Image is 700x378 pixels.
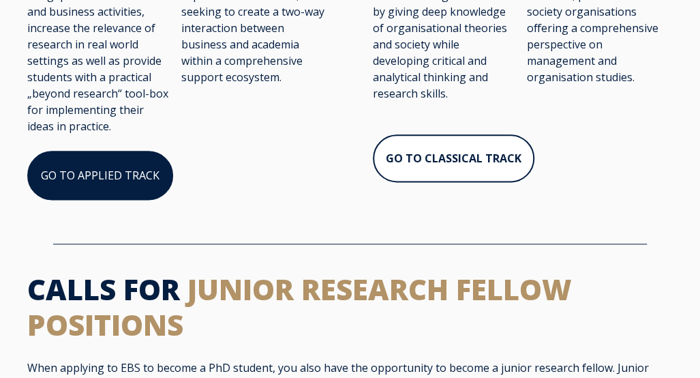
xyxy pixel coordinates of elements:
a: GO TO APPLIED TRACK [27,151,173,200]
h2: CALLS FOR [27,272,673,343]
span: JUNIOR RESEARCH FELLOW POSITIONS [27,270,572,345]
a: GO TO CLASSICAL TRACK [373,134,534,182]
